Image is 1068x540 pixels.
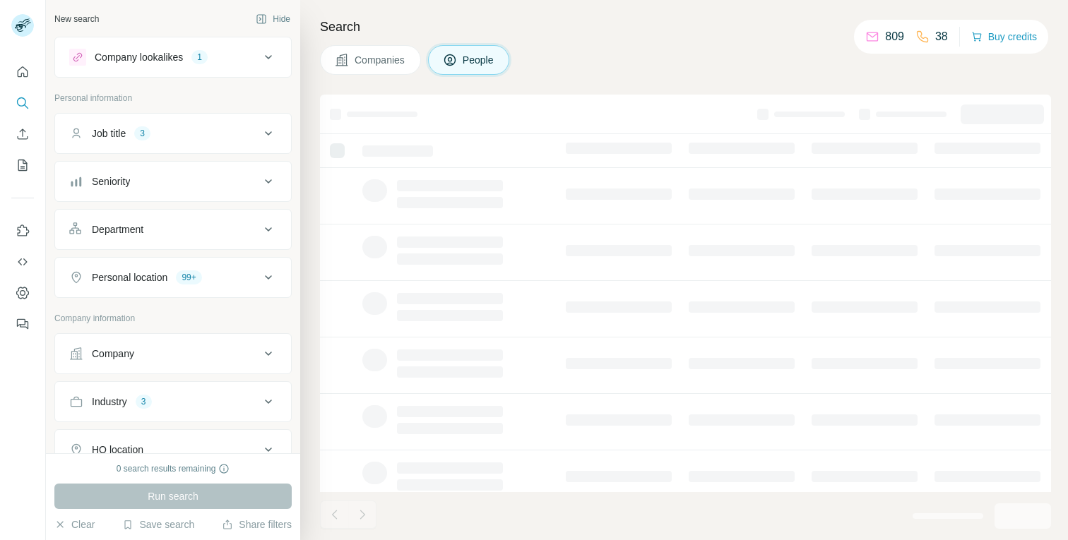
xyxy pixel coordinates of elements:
[935,28,948,45] p: 38
[55,164,291,198] button: Seniority
[92,222,143,236] div: Department
[136,395,152,408] div: 3
[55,385,291,419] button: Industry3
[92,174,130,188] div: Seniority
[55,260,291,294] button: Personal location99+
[54,13,99,25] div: New search
[55,116,291,150] button: Job title3
[95,50,183,64] div: Company lookalikes
[11,59,34,85] button: Quick start
[246,8,300,30] button: Hide
[54,92,292,104] p: Personal information
[54,312,292,325] p: Company information
[134,127,150,140] div: 3
[117,462,230,475] div: 0 search results remaining
[92,395,127,409] div: Industry
[176,271,201,284] div: 99+
[885,28,904,45] p: 809
[11,218,34,244] button: Use Surfe on LinkedIn
[92,270,167,284] div: Personal location
[191,51,208,64] div: 1
[355,53,406,67] span: Companies
[55,337,291,371] button: Company
[971,27,1037,47] button: Buy credits
[55,212,291,246] button: Department
[92,347,134,361] div: Company
[92,126,126,140] div: Job title
[463,53,495,67] span: People
[11,90,34,116] button: Search
[11,152,34,178] button: My lists
[320,17,1051,37] h4: Search
[55,40,291,74] button: Company lookalikes1
[55,433,291,467] button: HQ location
[222,517,292,532] button: Share filters
[122,517,194,532] button: Save search
[54,517,95,532] button: Clear
[11,311,34,337] button: Feedback
[92,443,143,457] div: HQ location
[11,121,34,147] button: Enrich CSV
[11,249,34,275] button: Use Surfe API
[11,280,34,306] button: Dashboard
